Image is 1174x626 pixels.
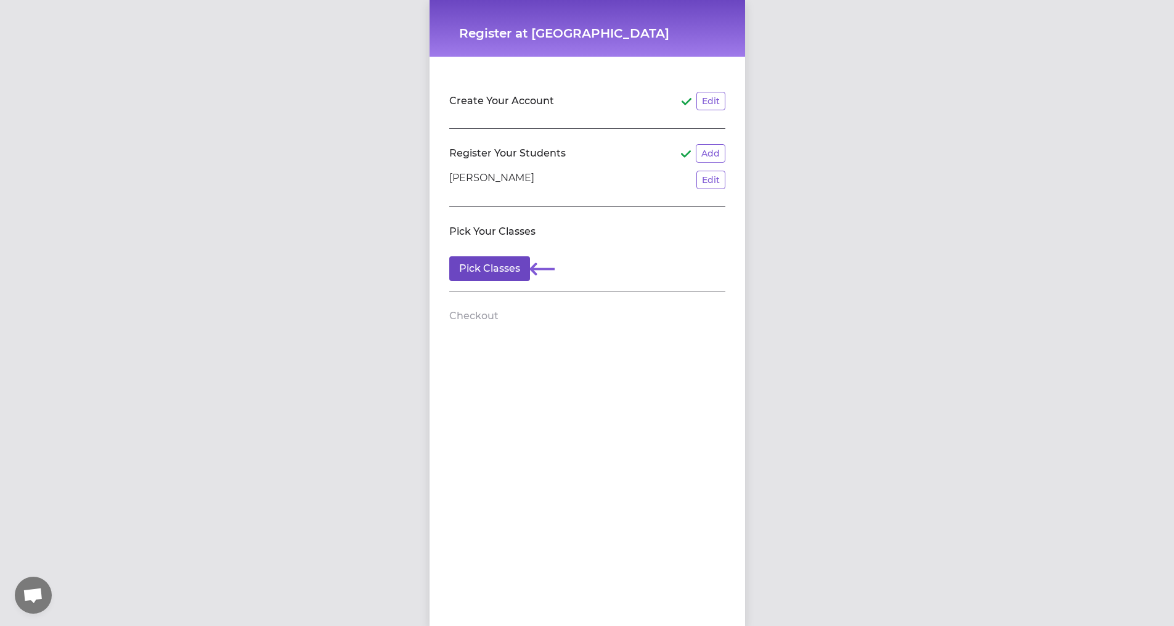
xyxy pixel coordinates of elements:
h2: Register Your Students [449,146,566,161]
button: Edit [696,92,725,110]
div: Open chat [15,577,52,614]
button: Add [696,144,725,163]
button: Edit [696,171,725,189]
h2: Checkout [449,309,499,323]
h2: Pick Your Classes [449,224,536,239]
p: [PERSON_NAME] [449,171,534,189]
h1: Register at [GEOGRAPHIC_DATA] [459,25,715,42]
h2: Create Your Account [449,94,554,108]
button: Pick Classes [449,256,530,281]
